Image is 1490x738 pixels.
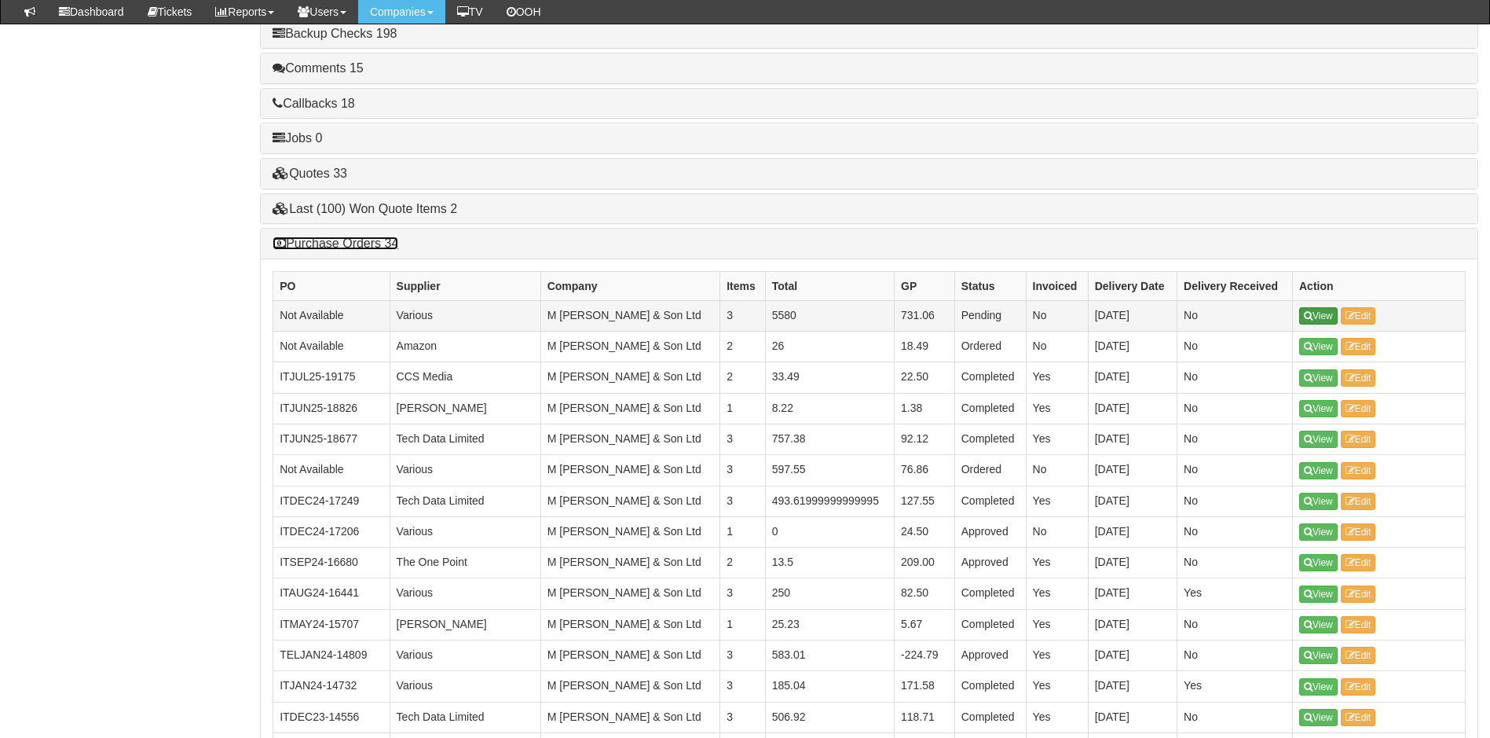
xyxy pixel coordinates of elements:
td: CCS Media [390,362,540,393]
td: Approved [954,516,1026,547]
td: Yes [1026,609,1088,640]
td: Tech Data Limited [390,486,540,516]
td: 3 [720,424,765,454]
td: [DATE] [1088,609,1177,640]
td: Approved [954,641,1026,671]
td: 185.04 [765,671,894,702]
th: Delivery Received [1177,271,1293,300]
td: 171.58 [895,671,955,702]
td: [DATE] [1088,516,1177,547]
td: 506.92 [765,702,894,732]
td: ITDEC24-17206 [273,516,390,547]
a: View [1299,462,1338,479]
td: Completed [954,609,1026,640]
a: View [1299,400,1338,417]
td: M [PERSON_NAME] & Son Ltd [540,300,720,331]
td: Various [390,300,540,331]
td: 25.23 [765,609,894,640]
td: M [PERSON_NAME] & Son Ltd [540,702,720,732]
td: 8.22 [765,393,894,424]
td: 1 [720,609,765,640]
a: Comments 15 [273,61,364,75]
td: 597.55 [765,455,894,486]
td: 2 [720,548,765,578]
a: Edit [1341,554,1376,571]
td: [DATE] [1088,671,1177,702]
td: Pending [954,300,1026,331]
td: No [1177,609,1293,640]
td: 0 [765,516,894,547]
td: 5580 [765,300,894,331]
td: 3 [720,702,765,732]
td: Yes [1026,671,1088,702]
td: M [PERSON_NAME] & Son Ltd [540,671,720,702]
td: 26 [765,332,894,362]
td: Various [390,671,540,702]
td: [DATE] [1088,548,1177,578]
td: Yes [1026,641,1088,671]
td: ITJUL25-19175 [273,362,390,393]
td: Yes [1026,486,1088,516]
td: 1 [720,393,765,424]
th: GP [895,271,955,300]
td: No [1177,393,1293,424]
td: ITJUN25-18677 [273,424,390,454]
td: Tech Data Limited [390,702,540,732]
td: No [1177,300,1293,331]
td: [DATE] [1088,702,1177,732]
a: Edit [1341,431,1376,448]
td: [DATE] [1088,393,1177,424]
a: Edit [1341,709,1376,726]
td: 731.06 [895,300,955,331]
td: Completed [954,578,1026,609]
th: Items [720,271,765,300]
a: Quotes 33 [273,167,347,180]
td: Yes [1026,702,1088,732]
a: View [1299,307,1338,325]
a: View [1299,586,1338,603]
td: Yes [1026,548,1088,578]
td: Various [390,516,540,547]
td: No [1177,362,1293,393]
th: Action [1292,271,1465,300]
td: Completed [954,671,1026,702]
td: ITJAN24-14732 [273,671,390,702]
a: View [1299,523,1338,541]
td: No [1177,486,1293,516]
td: 33.49 [765,362,894,393]
td: M [PERSON_NAME] & Son Ltd [540,393,720,424]
td: Ordered [954,332,1026,362]
td: Completed [954,424,1026,454]
a: Edit [1341,369,1376,387]
th: PO [273,271,390,300]
td: Completed [954,486,1026,516]
td: 5.67 [895,609,955,640]
td: ITMAY24-15707 [273,609,390,640]
td: Various [390,455,540,486]
a: View [1299,431,1338,448]
td: Various [390,578,540,609]
td: ITSEP24-16680 [273,548,390,578]
a: Backup Checks 198 [273,27,397,40]
td: Yes [1177,671,1293,702]
td: No [1177,332,1293,362]
td: [DATE] [1088,578,1177,609]
td: 3 [720,671,765,702]
td: 1 [720,516,765,547]
td: 3 [720,300,765,331]
td: TELJAN24-14809 [273,641,390,671]
a: Last (100) Won Quote Items 2 [273,202,457,215]
td: 2 [720,362,765,393]
th: Delivery Date [1088,271,1177,300]
td: 24.50 [895,516,955,547]
td: ITAUG24-16441 [273,578,390,609]
td: No [1026,455,1088,486]
td: 118.71 [895,702,955,732]
td: [DATE] [1088,455,1177,486]
a: Edit [1341,647,1376,664]
td: No [1177,516,1293,547]
th: Total [765,271,894,300]
td: No [1177,455,1293,486]
td: 493.61999999999995 [765,486,894,516]
td: M [PERSON_NAME] & Son Ltd [540,424,720,454]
